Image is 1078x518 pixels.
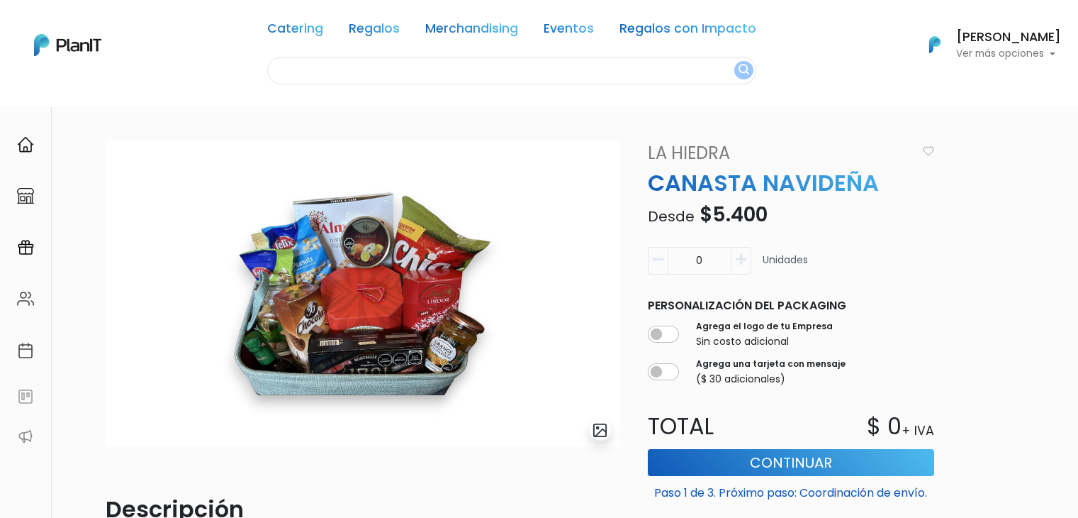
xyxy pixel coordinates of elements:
label: Agrega una tarjeta con mensaje [696,358,846,370]
img: people-662611757002400ad9ed0e3c099ab2801c6687ba6c219adb57efc949bc21e19d.svg [17,290,34,307]
p: Sin costo adicional [696,334,833,349]
p: Unidades [763,253,808,280]
a: Catering [267,23,323,40]
img: home-e721727adea9d79c4d83392d1f703f7f8bce08238fde08b1acbfd93340b81755.svg [17,136,34,153]
p: Total [639,409,791,443]
span: Desde [648,206,695,226]
label: Agrega el logo de tu Empresa [696,320,833,333]
p: Ver más opciones [956,49,1061,59]
img: search_button-432b6d5273f82d61273b3651a40e1bd1b912527efae98b1b7a1b2c0702e16a8d.svg [739,64,749,77]
h6: [PERSON_NAME] [956,31,1061,44]
img: calendar-87d922413cdce8b2cf7b7f5f62616a5cf9e4887200fb71536465627b3292af00.svg [17,342,34,359]
img: feedback-78b5a0c8f98aac82b08bfc38622c3050aee476f2c9584af64705fc4e61158814.svg [17,388,34,405]
img: partners-52edf745621dab592f3b2c58e3bca9d71375a7ef29c3b500c9f145b62cc070d4.svg [17,428,34,445]
img: PlanIt Logo [34,34,101,56]
p: Paso 1 de 3. Próximo paso: Coordinación de envío. [648,479,934,502]
p: Personalización del packaging [648,297,934,314]
a: Regalos [349,23,400,40]
button: Continuar [648,449,934,476]
img: gallery-light [592,422,608,439]
p: + IVA [902,421,934,440]
img: PlanIt Logo [919,29,950,60]
a: Regalos con Impacto [619,23,756,40]
p: ($ 30 adicionales) [696,372,846,387]
p: $ 0 [867,409,902,443]
img: campaigns-02234683943229c281be62815700db0a1741e53638e28bf9629b52c665b00959.svg [17,239,34,256]
p: CANASTA NAVIDEÑA [639,166,943,200]
img: 2000___2000-Photoroom__83_.jpg [106,140,619,447]
a: Eventos [544,23,594,40]
img: heart_icon [923,146,934,156]
img: marketplace-4ceaa7011d94191e9ded77b95e3339b90024bf715f7c57f8cf31f2d8c509eaba.svg [17,187,34,204]
a: La Hiedra [639,140,917,166]
span: $5.400 [700,201,768,228]
button: PlanIt Logo [PERSON_NAME] Ver más opciones [911,26,1061,63]
a: Merchandising [425,23,518,40]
